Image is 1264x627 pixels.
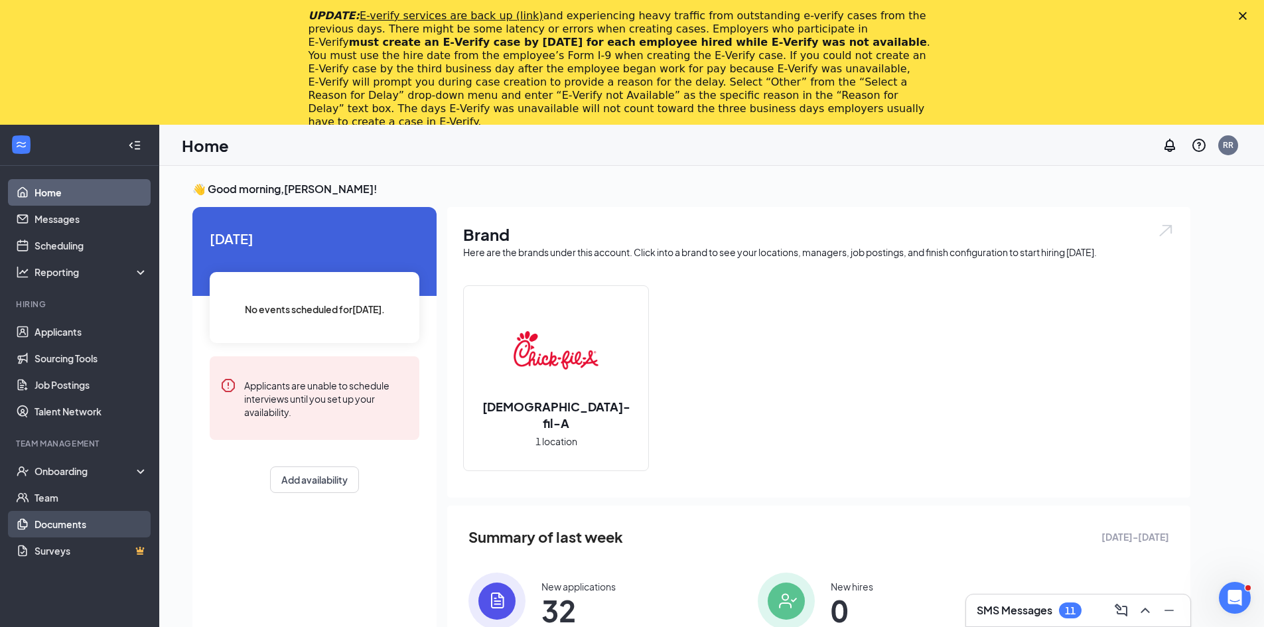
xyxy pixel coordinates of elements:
[514,308,598,393] img: Chick-fil-A
[35,265,149,279] div: Reporting
[245,302,385,316] span: No events scheduled for [DATE] .
[1191,137,1207,153] svg: QuestionInfo
[1219,582,1251,614] iframe: Intercom live chat
[831,598,873,622] span: 0
[1111,600,1132,621] button: ComposeMessage
[1065,605,1076,616] div: 11
[1157,223,1174,238] img: open.6027fd2a22e1237b5b06.svg
[35,511,148,537] a: Documents
[1159,600,1180,621] button: Minimize
[977,603,1052,618] h3: SMS Messages
[35,464,137,478] div: Onboarding
[541,580,616,593] div: New applications
[35,232,148,259] a: Scheduling
[349,36,927,48] b: must create an E‑Verify case by [DATE] for each employee hired while E‑Verify was not available
[35,206,148,232] a: Messages
[182,134,229,157] h1: Home
[35,398,148,425] a: Talent Network
[35,179,148,206] a: Home
[270,466,359,493] button: Add availability
[35,484,148,511] a: Team
[1137,602,1153,618] svg: ChevronUp
[35,318,148,345] a: Applicants
[15,138,28,151] svg: WorkstreamLogo
[220,378,236,393] svg: Error
[831,580,873,593] div: New hires
[128,139,141,152] svg: Collapse
[192,182,1190,196] h3: 👋 Good morning, [PERSON_NAME] !
[16,464,29,478] svg: UserCheck
[463,245,1174,259] div: Here are the brands under this account. Click into a brand to see your locations, managers, job p...
[1162,137,1178,153] svg: Notifications
[309,9,543,22] i: UPDATE:
[1239,12,1252,20] div: Close
[463,223,1174,245] h1: Brand
[16,265,29,279] svg: Analysis
[35,537,148,564] a: SurveysCrown
[309,9,935,129] div: and experiencing heavy traffic from outstanding e-verify cases from the previous days. There migh...
[1101,529,1169,544] span: [DATE] - [DATE]
[360,9,543,22] a: E-verify services are back up (link)
[1135,600,1156,621] button: ChevronUp
[16,299,145,310] div: Hiring
[1223,139,1233,151] div: RR
[541,598,616,622] span: 32
[468,525,623,549] span: Summary of last week
[210,228,419,249] span: [DATE]
[535,434,577,449] span: 1 location
[244,378,409,419] div: Applicants are unable to schedule interviews until you set up your availability.
[35,345,148,372] a: Sourcing Tools
[464,398,648,431] h2: [DEMOGRAPHIC_DATA]-fil-A
[35,372,148,398] a: Job Postings
[1113,602,1129,618] svg: ComposeMessage
[1161,602,1177,618] svg: Minimize
[16,438,145,449] div: Team Management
